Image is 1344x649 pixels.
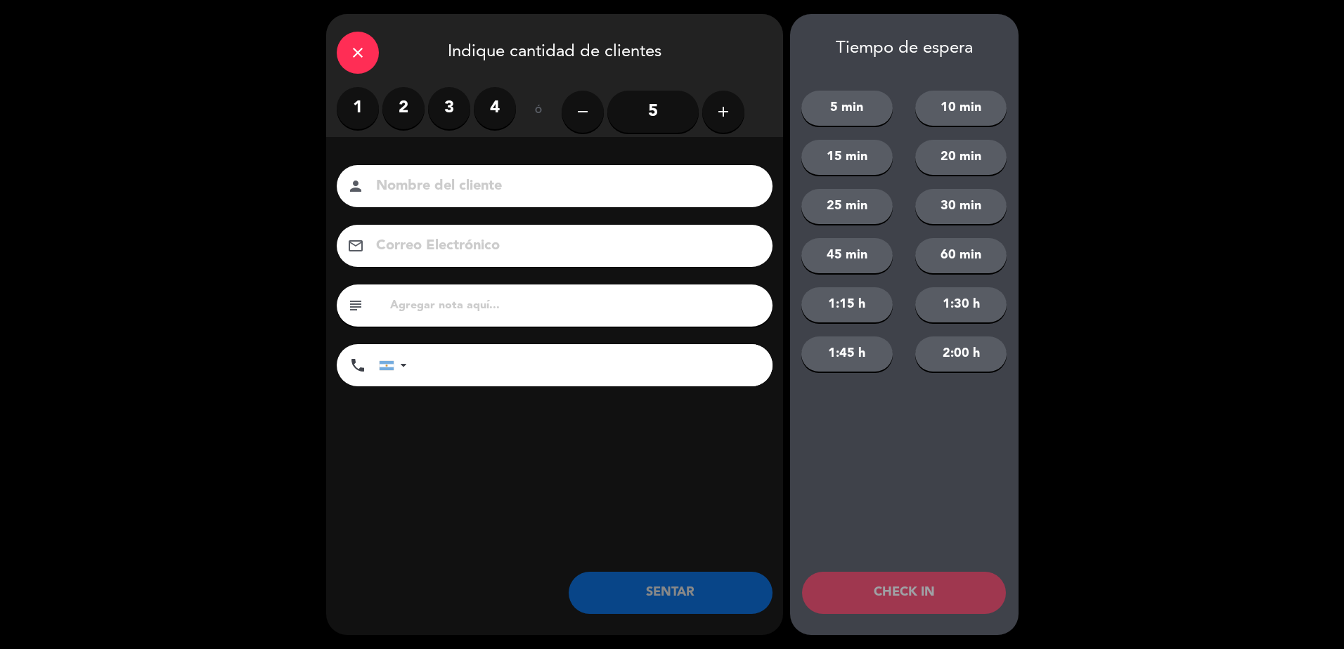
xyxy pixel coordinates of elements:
label: 2 [382,87,425,129]
button: 1:15 h [801,287,893,322]
button: 15 min [801,140,893,175]
button: CHECK IN [802,572,1006,614]
button: SENTAR [569,572,773,614]
button: add [702,91,744,133]
label: 3 [428,87,470,129]
button: 1:45 h [801,336,893,372]
i: subject [347,297,364,314]
button: 2:00 h [915,336,1007,372]
div: ó [516,87,562,136]
i: close [349,44,366,61]
button: 20 min [915,140,1007,175]
i: phone [349,357,366,374]
label: 1 [337,87,379,129]
i: email [347,237,364,254]
input: Correo Electrónico [375,234,754,258]
i: person [347,178,364,195]
button: 45 min [801,238,893,273]
button: 60 min [915,238,1007,273]
button: remove [562,91,604,133]
i: add [715,103,732,120]
input: Nombre del cliente [375,174,754,199]
div: Argentina: +54 [380,345,412,386]
i: remove [574,103,591,120]
button: 30 min [915,189,1007,224]
button: 10 min [915,91,1007,126]
label: 4 [474,87,516,129]
button: 1:30 h [915,287,1007,322]
button: 25 min [801,189,893,224]
div: Tiempo de espera [790,39,1019,59]
button: 5 min [801,91,893,126]
input: Agregar nota aquí... [389,296,762,315]
div: Indique cantidad de clientes [326,14,783,87]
